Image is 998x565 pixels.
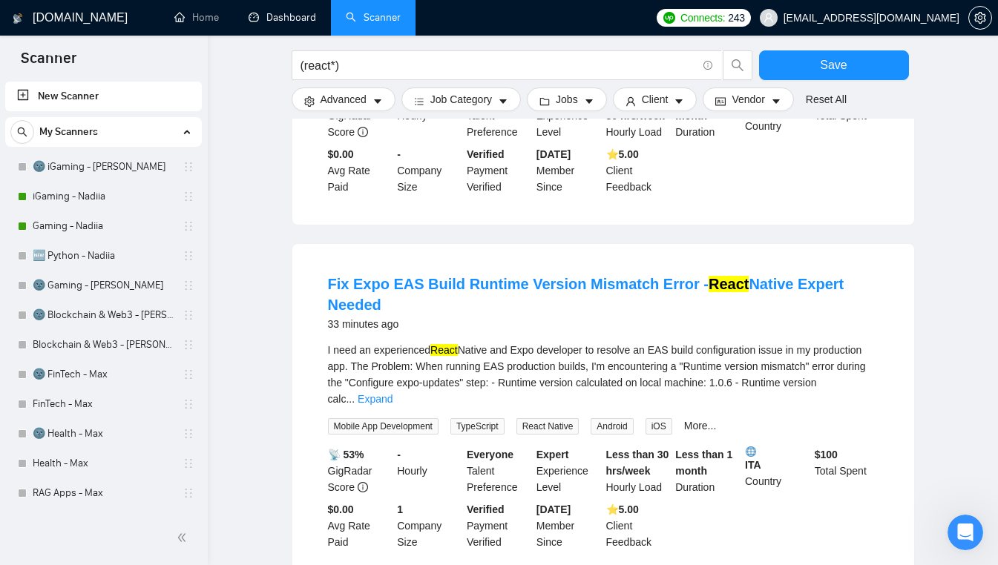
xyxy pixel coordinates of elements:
mark: React [430,344,458,356]
b: Verified [467,503,505,515]
button: Reconnect [226,464,283,474]
a: FinTech - Max [33,389,174,419]
span: My Scanners [39,117,98,147]
a: setting [968,12,992,24]
span: holder [183,220,194,232]
a: homeHome [174,11,219,24]
span: Jobs [556,91,578,108]
span: setting [304,96,315,107]
span: info-circle [703,61,713,70]
span: caret-down [674,96,684,107]
a: 🌚 FinTech - Max [33,360,174,389]
div: Client Feedback [603,501,673,550]
div: We also have keyword lists for various categories that we can share with you! [24,262,273,291]
button: Start recording [94,401,106,413]
span: holder [183,457,194,469]
span: holder [183,339,194,351]
b: Less than 30 hrs/week [606,449,669,477]
b: Expert [536,449,569,460]
img: logo [13,7,23,30]
span: caret-down [498,96,508,107]
span: Job Category [430,91,492,108]
button: Upload attachment [23,401,35,413]
div: Company Size [394,501,464,550]
li: Include all spelling variations manually since our search isn't synonym-based [35,228,273,255]
code: design | figma [96,197,184,209]
a: More... [684,420,717,432]
div: Total Spent [812,446,882,495]
button: userClientcaret-down [613,87,697,111]
span: holder [183,369,194,380]
button: idcardVendorcaret-down [703,87,793,111]
code: school | "online course" | student | "ed-tech" | LMS | elearning | "learning app" [35,95,266,134]
b: 1 [397,503,403,515]
span: bars [414,96,424,107]
b: ⭐️ 5.00 [606,148,639,160]
span: idcard [715,96,726,107]
span: info-circle [358,127,368,137]
button: Home [232,10,260,39]
input: Search Freelance Jobs... [301,56,697,75]
button: Emoji picker [47,401,59,413]
span: holder [183,250,194,262]
div: Member Since [534,501,603,550]
div: Client Feedback [603,146,673,195]
div: Is that what you were looking for? [12,302,212,334]
img: 🌐 [746,446,756,457]
b: Verified [467,148,505,160]
li: eLearning: [35,94,273,136]
a: dashboardDashboard [249,11,316,24]
b: $0.00 [328,503,354,515]
button: barsJob Categorycaret-down [401,87,521,111]
span: Client [642,91,669,108]
code: ad | ads | advertasing | adwords | "ad words" | campaign | ppc | "pay-per-click" [35,50,266,89]
span: caret-down [771,96,781,107]
li: Use for OR: finds jobs with either word [35,196,273,224]
a: 🆕 Python - Nadiia [33,241,174,271]
div: Hourly Load [603,446,673,495]
span: info-circle [358,482,368,492]
span: holder [183,280,194,291]
span: holder [183,191,194,202]
div: Payment Verified [464,146,534,195]
span: holder [183,398,194,410]
a: Source reference 8135431: [140,181,152,193]
span: caret-down [372,96,383,107]
li: Use for variations: finds design, designer, designing [35,165,273,192]
code: | [54,197,60,209]
span: search [11,127,33,137]
div: Payment Verified [464,501,534,550]
button: Send a message… [255,395,278,419]
a: RAG Apps - Max [33,478,174,508]
a: 🌚 Health - Max [33,419,174,449]
b: 📡 53% [328,449,364,460]
span: Save [820,56,847,74]
b: Less than 1 month [675,449,732,477]
div: Avg Rate Paid [325,146,395,195]
span: double-left [177,530,191,545]
span: Can't load new messages [13,464,137,474]
div: Experience Level [534,446,603,495]
div: Member Since [534,146,603,195]
span: Advanced [321,91,367,108]
a: Blockchain & Web3 - [PERSON_NAME] [33,330,174,360]
b: Everyone [467,449,513,460]
a: Fix Expo EAS Build Runtime Version Mismatch Error -ReactNative Expert Needed [328,276,844,313]
b: ITA [745,446,809,471]
span: holder [183,487,194,499]
div: Talent Preference [464,446,534,495]
img: Profile image for AI Assistant from GigRadar 📡 [42,13,66,36]
button: Gif picker [70,401,82,413]
span: folder [539,96,550,107]
a: 🌚 Blockchain & Web3 - [PERSON_NAME] [33,300,174,330]
button: setting [968,6,992,30]
b: $ 100 [815,449,838,460]
span: React Native [516,418,580,435]
a: Expand [358,393,393,405]
span: Connects: [680,10,725,26]
a: Reset All [806,91,847,108]
div: Duration [672,446,742,495]
button: Save [759,50,909,80]
div: Avg Rate Paid [325,501,395,550]
div: Company Size [394,146,464,195]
